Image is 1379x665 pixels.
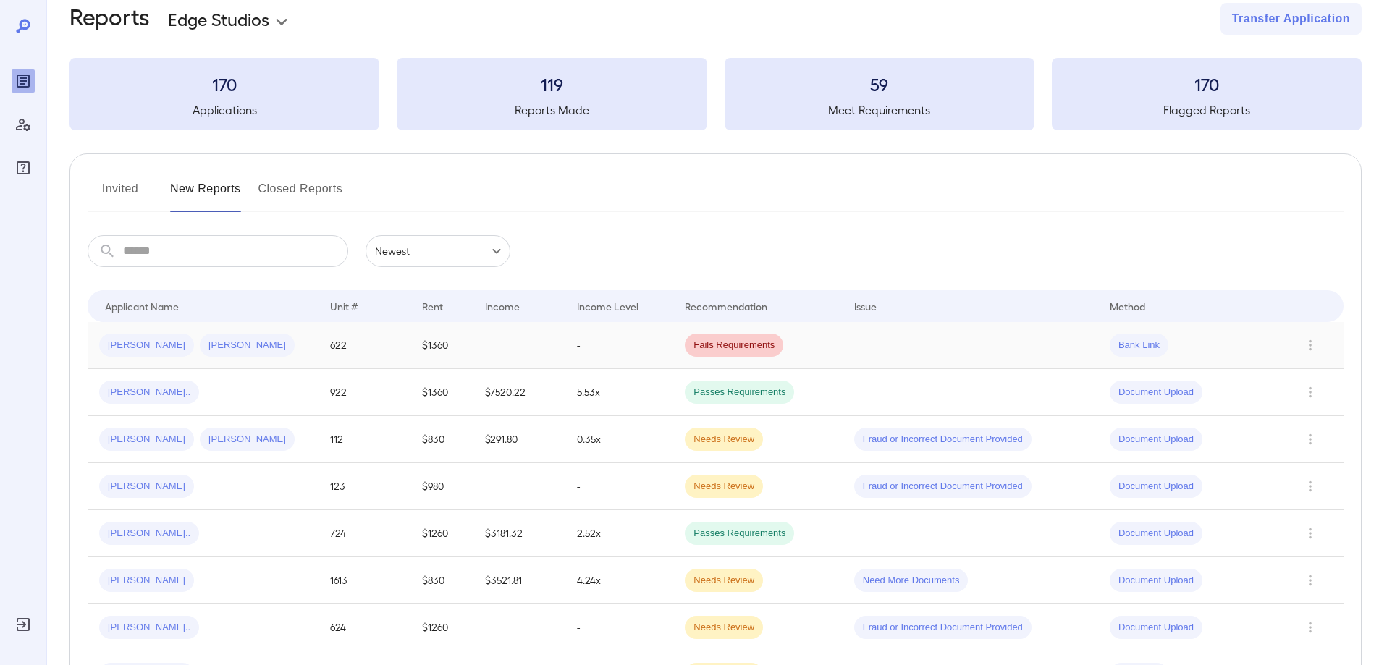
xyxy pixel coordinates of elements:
[473,510,565,557] td: $3181.32
[1052,101,1362,119] h5: Flagged Reports
[565,510,673,557] td: 2.52x
[685,433,763,446] span: Needs Review
[200,433,295,446] span: [PERSON_NAME]
[170,177,241,212] button: New Reports
[319,322,410,369] td: 622
[725,101,1034,119] h5: Meet Requirements
[1110,433,1202,446] span: Document Upload
[69,101,379,119] h5: Applications
[12,69,35,93] div: Reports
[319,416,410,463] td: 112
[685,480,763,494] span: Needs Review
[410,322,473,369] td: $1360
[854,621,1032,635] span: Fraud or Incorrect Document Provided
[1299,381,1322,404] button: Row Actions
[410,416,473,463] td: $830
[565,604,673,651] td: -
[854,433,1032,446] span: Fraud or Incorrect Document Provided
[258,177,343,212] button: Closed Reports
[12,113,35,136] div: Manage Users
[1299,334,1322,357] button: Row Actions
[319,604,410,651] td: 624
[69,58,1362,130] summary: 170Applications119Reports Made59Meet Requirements170Flagged Reports
[473,369,565,416] td: $7520.22
[685,574,763,588] span: Needs Review
[12,613,35,636] div: Log Out
[319,369,410,416] td: 922
[410,369,473,416] td: $1360
[565,463,673,510] td: -
[565,322,673,369] td: -
[685,386,794,399] span: Passes Requirements
[410,604,473,651] td: $1260
[1299,616,1322,639] button: Row Actions
[319,510,410,557] td: 724
[12,156,35,179] div: FAQ
[565,557,673,604] td: 4.24x
[422,297,445,315] div: Rent
[854,480,1032,494] span: Fraud or Incorrect Document Provided
[397,101,707,119] h5: Reports Made
[685,621,763,635] span: Needs Review
[200,339,295,352] span: [PERSON_NAME]
[1110,297,1145,315] div: Method
[1299,428,1322,451] button: Row Actions
[410,557,473,604] td: $830
[473,416,565,463] td: $291.80
[473,557,565,604] td: $3521.81
[99,339,194,352] span: [PERSON_NAME]
[685,339,783,352] span: Fails Requirements
[99,386,199,399] span: [PERSON_NAME]..
[1110,480,1202,494] span: Document Upload
[1110,527,1202,541] span: Document Upload
[1052,72,1362,96] h3: 170
[685,297,767,315] div: Recommendation
[485,297,520,315] div: Income
[69,72,379,96] h3: 170
[565,416,673,463] td: 0.35x
[397,72,707,96] h3: 119
[577,297,638,315] div: Income Level
[854,574,969,588] span: Need More Documents
[330,297,358,315] div: Unit #
[69,3,150,35] h2: Reports
[319,463,410,510] td: 123
[99,621,199,635] span: [PERSON_NAME]..
[105,297,179,315] div: Applicant Name
[565,369,673,416] td: 5.53x
[1220,3,1362,35] button: Transfer Application
[1299,569,1322,592] button: Row Actions
[1110,339,1168,352] span: Bank Link
[410,510,473,557] td: $1260
[99,527,199,541] span: [PERSON_NAME]..
[99,574,194,588] span: [PERSON_NAME]
[319,557,410,604] td: 1613
[99,433,194,446] span: [PERSON_NAME]
[99,480,194,494] span: [PERSON_NAME]
[1110,574,1202,588] span: Document Upload
[88,177,153,212] button: Invited
[685,527,794,541] span: Passes Requirements
[1110,386,1202,399] span: Document Upload
[1299,475,1322,498] button: Row Actions
[168,7,269,30] p: Edge Studios
[1110,621,1202,635] span: Document Upload
[1299,522,1322,545] button: Row Actions
[366,235,510,267] div: Newest
[410,463,473,510] td: $980
[725,72,1034,96] h3: 59
[854,297,877,315] div: Issue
